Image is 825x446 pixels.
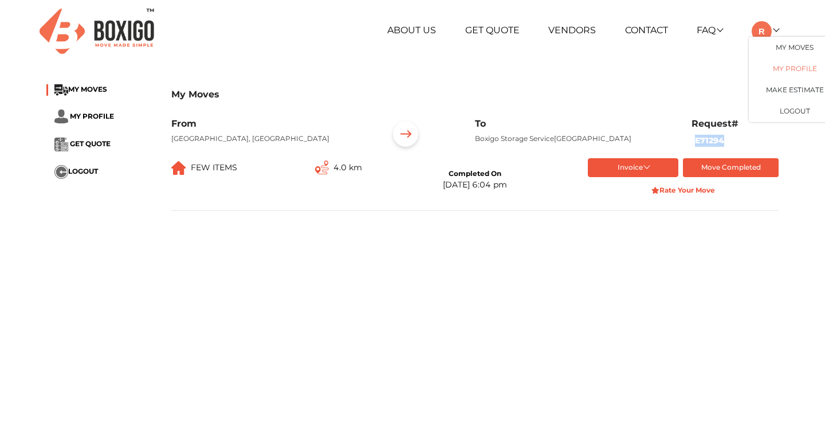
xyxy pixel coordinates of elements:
a: Contact [625,25,668,36]
img: ... [54,109,68,124]
span: FEW ITEMS [191,162,237,173]
strong: Rate Your Move [651,186,715,194]
a: ... MY PROFILE [54,111,114,120]
div: Completed On [449,169,501,179]
h6: Request# [692,118,779,129]
h3: My Moves [171,89,779,100]
span: MY PROFILE [70,111,114,120]
p: [GEOGRAPHIC_DATA], [GEOGRAPHIC_DATA] [171,134,371,144]
img: ... [54,138,68,151]
span: MY MOVES [68,85,107,93]
img: ... [171,161,186,175]
div: [DATE] 6:04 pm [443,179,507,191]
img: Boxigo [40,9,154,54]
img: ... [388,118,423,154]
span: 4.0 km [333,162,362,173]
a: Vendors [548,25,596,36]
img: ... [54,165,68,179]
button: E71294 [692,134,728,147]
p: Boxigo Storage Service[GEOGRAPHIC_DATA] [475,134,674,144]
img: ... [315,161,329,175]
b: E71294 [695,135,724,146]
button: ...LOGOUT [54,165,98,179]
span: GET QUOTE [70,139,111,148]
h6: To [475,118,674,129]
button: Invoice [588,158,679,177]
button: Move Completed [683,158,779,177]
h6: From [171,118,371,129]
a: ... GET QUOTE [54,139,111,148]
img: ... [54,84,68,96]
a: About Us [387,25,436,36]
span: LOGOUT [68,167,98,175]
a: Get Quote [465,25,520,36]
a: ...MY MOVES [54,85,107,93]
button: Rate Your Move [588,182,779,199]
a: FAQ [697,25,722,36]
